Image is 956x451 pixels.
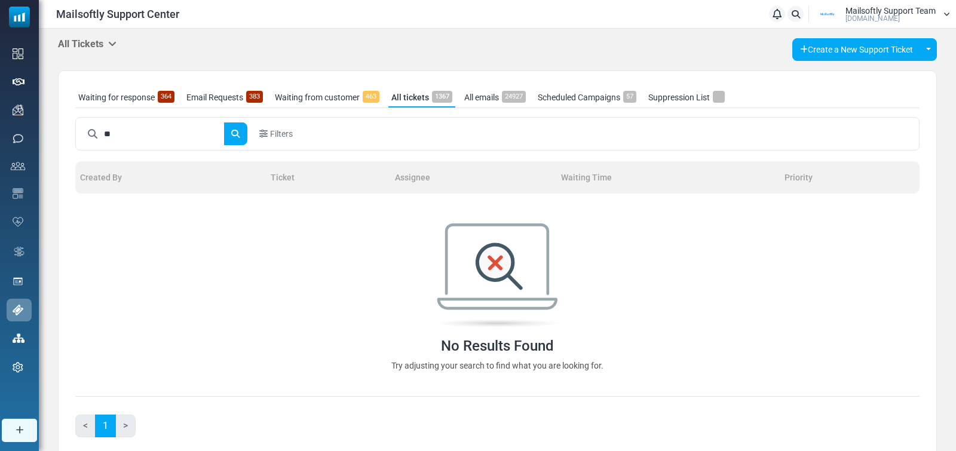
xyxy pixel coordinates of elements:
span: 383 [246,91,263,103]
img: settings-icon.svg [13,362,23,373]
h5: All Tickets [58,38,117,50]
a: All emails24927 [461,88,529,108]
img: workflow.svg [13,245,26,259]
th: Ticket [266,161,390,194]
span: Mailsoftly Support Center [56,6,179,22]
a: Scheduled Campaigns57 [535,88,639,108]
img: User Logo [813,5,842,23]
span: Mailsoftly Support Team [845,7,936,15]
th: Created By [75,161,266,194]
img: mailsoftly_icon_blue_white.svg [9,7,30,27]
img: contacts-icon.svg [11,162,25,170]
img: sms-icon.png [13,133,23,144]
span: 463 [363,91,379,103]
th: Waiting Time [556,161,780,194]
span: 1367 [432,91,452,103]
span: 24927 [502,91,526,103]
h4: No Results Found [441,338,554,355]
span: 57 [623,91,636,103]
a: Waiting from customer463 [272,88,382,108]
a: Suppression List [645,88,728,108]
span: Filters [270,128,293,140]
a: Waiting for response364 [75,88,177,108]
img: email-templates-icon.svg [13,188,23,199]
a: Email Requests383 [183,88,266,108]
img: domain-health-icon.svg [13,217,23,226]
a: All tickets1367 [388,88,455,108]
span: 364 [158,91,174,103]
img: campaigns-icon.png [13,105,23,115]
span: [DOMAIN_NAME] [845,15,900,22]
img: support-icon-active.svg [13,305,23,315]
img: dashboard-icon.svg [13,48,23,59]
a: User Logo Mailsoftly Support Team [DOMAIN_NAME] [813,5,950,23]
a: 1 [95,415,116,437]
nav: Page [75,415,920,447]
th: Assignee [390,161,556,194]
a: Create a New Support Ticket [792,38,921,61]
p: Try adjusting your search to find what you are looking for. [391,360,603,372]
img: landing_pages.svg [13,276,23,287]
th: Priority [780,161,920,194]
